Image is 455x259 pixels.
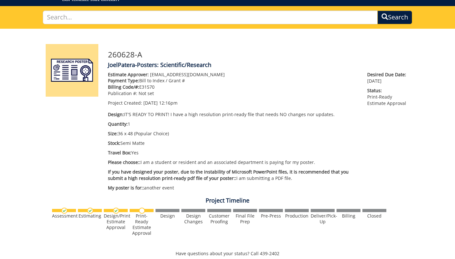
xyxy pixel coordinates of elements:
p: E31570 [108,84,358,90]
img: no [139,208,145,214]
span: Billing Code/#: [108,84,139,90]
span: Estimate Approver: [108,71,149,78]
div: Design [155,213,179,219]
img: Product featured image [46,44,98,97]
h3: 260628-A [108,50,410,59]
div: Customer Proofing [207,213,231,225]
input: Search... [43,11,378,24]
button: Search [377,11,412,24]
p: I am submitting a PDF file. [108,169,358,181]
span: My poster is for:: [108,185,144,191]
span: Design: [108,111,124,117]
span: Travel Box: [108,150,131,156]
img: checkmark [61,208,67,214]
p: [DATE] [367,71,409,84]
span: Status: [367,87,409,94]
p: Semi Matte [108,140,358,146]
h4: Project Timeline [41,197,414,204]
p: 36 x 48 (Popular Choice) [108,130,358,137]
p: [EMAIL_ADDRESS][DOMAIN_NAME] [108,71,358,78]
span: Size: [108,130,118,137]
span: Payment Type: [108,78,139,84]
span: Publication #: [108,90,137,96]
img: checkmark [113,208,119,214]
p: 1 [108,121,358,127]
p: Yes [108,150,358,156]
div: Pre-Press [259,213,283,219]
div: Deliver/Pick-Up [311,213,335,225]
span: Quantity: [108,121,128,127]
div: Assessment [52,213,76,219]
p: Have questions about your status? Call 439-2402 [41,250,414,257]
span: Desired Due Date: [367,71,409,78]
div: Print-Ready Estimate Approval [130,213,154,236]
p: Print-Ready Estimate Approval [367,87,409,107]
p: another event [108,185,358,191]
div: Closed [362,213,386,219]
p: Bill to Index / Grant # [108,78,358,84]
p: IT'S READY TO PRINT! I have a high resolution print-ready file that needs NO changes nor updates. [108,111,358,118]
div: Production [285,213,309,219]
div: Final File Prep [233,213,257,225]
img: checkmark [87,208,93,214]
div: Estimating [78,213,102,219]
span: Not set [139,90,154,96]
span: Stock: [108,140,120,146]
span: Project Created: [108,100,142,106]
span: Please choose:: [108,159,140,165]
span: [DATE] 12:16pm [143,100,178,106]
div: Billing [337,213,360,219]
span: If you have designed your poster, due to the instability of Microsoft PowerPoint files, it is rec... [108,169,349,181]
div: Design/Print Estimate Approval [104,213,128,230]
h4: JoelPatera-Posters: Scientific/Research [108,62,410,68]
p: I am a student or resident and an associated department is paying for my poster. [108,159,358,166]
div: Design Changes [181,213,205,225]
